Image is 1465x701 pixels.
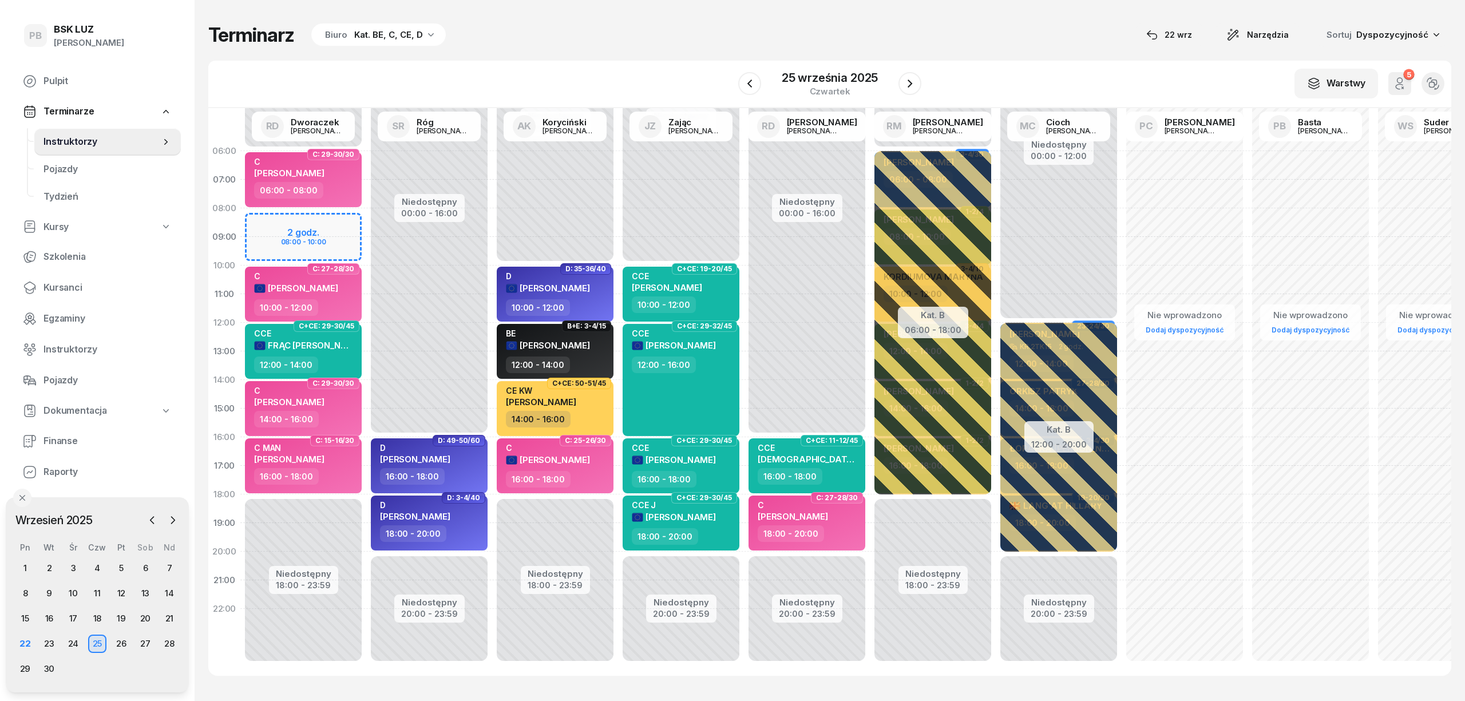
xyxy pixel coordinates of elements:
[160,584,179,603] div: 14
[14,68,181,95] a: Pulpit
[748,112,866,141] a: RD[PERSON_NAME][PERSON_NAME]
[646,454,716,465] span: [PERSON_NAME]
[43,311,172,326] span: Egzaminy
[136,635,155,653] div: 27
[109,542,133,552] div: Pt
[54,35,124,50] div: [PERSON_NAME]
[1165,118,1235,126] div: [PERSON_NAME]
[668,127,723,134] div: [PERSON_NAME]
[632,443,716,453] div: CCE
[254,386,324,395] div: C
[905,323,961,335] div: 06:00 - 18:00
[1031,422,1087,449] button: Kat. B12:00 - 20:00
[632,282,702,293] span: [PERSON_NAME]
[1403,69,1414,80] div: 5
[506,411,571,427] div: 14:00 - 16:00
[254,168,324,179] span: [PERSON_NAME]
[14,458,181,486] a: Raporty
[1139,121,1153,131] span: PC
[276,569,331,578] div: Niedostępny
[380,454,450,465] span: [PERSON_NAME]
[913,127,968,134] div: [PERSON_NAME]
[43,465,172,480] span: Raporty
[762,121,775,131] span: RD
[112,559,130,577] div: 5
[37,542,61,552] div: Wt
[208,509,240,537] div: 19:00
[208,308,240,337] div: 12:00
[905,308,961,323] div: Kat. B
[1020,121,1036,131] span: MC
[208,452,240,480] div: 17:00
[1165,127,1219,134] div: [PERSON_NAME]
[14,427,181,455] a: Finanse
[16,609,34,628] div: 15
[1247,28,1289,42] span: Narzędzia
[506,328,590,338] div: BE
[528,578,583,590] div: 18:00 - 23:59
[43,249,172,264] span: Szkolenia
[1031,437,1087,449] div: 12:00 - 20:00
[112,635,130,653] div: 26
[401,596,458,621] button: Niedostępny20:00 - 23:59
[905,308,961,335] button: Kat. B06:00 - 18:00
[208,394,240,423] div: 15:00
[1136,23,1202,46] button: 22 wrz
[208,223,240,251] div: 09:00
[677,268,732,270] span: C+CE: 19-20/45
[758,525,824,542] div: 18:00 - 20:00
[208,165,240,194] div: 07:00
[1141,308,1228,323] div: Nie wprowadzono
[874,112,992,141] a: RM[PERSON_NAME][PERSON_NAME]
[1031,138,1087,163] button: Niedostępny00:00 - 12:00
[160,635,179,653] div: 28
[312,153,354,156] span: C: 29-30/30
[1031,598,1087,607] div: Niedostępny
[552,382,606,385] span: C+CE: 50-51/45
[254,397,324,407] span: [PERSON_NAME]
[1046,118,1101,126] div: Cioch
[299,325,354,327] span: C+CE: 29-30/45
[632,528,698,545] div: 18:00 - 20:00
[16,660,34,678] div: 29
[520,454,590,465] span: [PERSON_NAME]
[565,439,606,442] span: C: 25-26/30
[208,595,240,623] div: 22:00
[644,121,656,131] span: JZ
[779,598,836,607] div: Niedostępny
[291,118,346,126] div: Dworaczek
[268,283,338,294] span: [PERSON_NAME]
[401,206,458,218] div: 00:00 - 16:00
[308,23,446,46] button: BiuroKat. BE, C, CE, D
[1298,127,1353,134] div: [PERSON_NAME]
[16,584,34,603] div: 8
[34,128,181,156] a: Instruktorzy
[312,382,354,385] span: C: 29-30/30
[254,411,319,427] div: 14:00 - 16:00
[676,439,732,442] span: C+CE: 29-30/45
[520,283,590,294] span: [PERSON_NAME]
[88,559,106,577] div: 4
[254,328,355,338] div: CCE
[43,220,69,235] span: Kursy
[779,206,836,218] div: 00:00 - 16:00
[401,197,458,206] div: Niedostępny
[401,607,458,619] div: 20:00 - 23:59
[378,112,481,141] a: SRRóg[PERSON_NAME]
[325,28,347,42] div: Biuro
[886,121,902,131] span: RM
[88,584,106,603] div: 11
[1294,69,1378,98] button: Warstwy
[506,386,576,395] div: CE KW
[136,584,155,603] div: 13
[676,497,732,499] span: C+CE: 29-30/45
[14,367,181,394] a: Pojazdy
[14,336,181,363] a: Instruktorzy
[29,31,42,41] span: PB
[43,342,172,357] span: Instruktorzy
[14,274,181,302] a: Kursanci
[653,598,710,607] div: Niedostępny
[1397,121,1414,131] span: WS
[632,357,696,373] div: 12:00 - 16:00
[14,489,181,517] a: Ustawienia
